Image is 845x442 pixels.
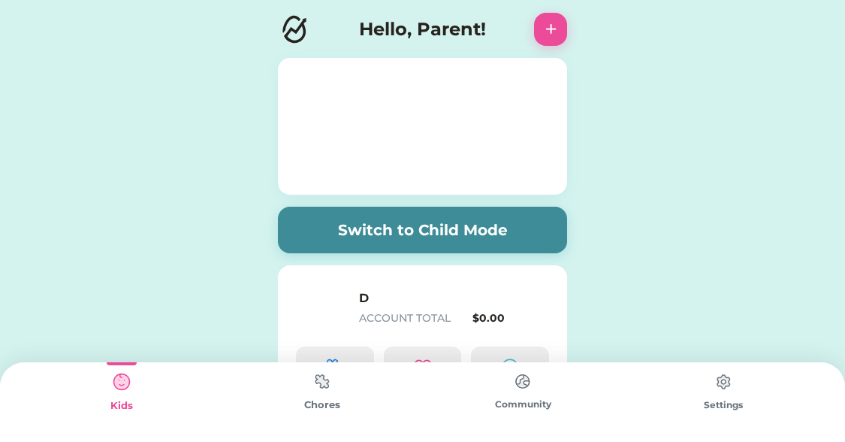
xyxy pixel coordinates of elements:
[307,367,337,396] img: type%3Dchores%2C%20state%3Ddefault.svg
[318,62,528,190] img: yH5BAEAAAAALAAAAAABAAEAAAIBRAA7
[326,359,344,377] img: programming-module-puzzle-1--code-puzzle-module-programming-plugin-piece.svg
[414,359,432,377] img: interface-favorite-heart--reward-social-rating-media-heart-it-like-favorite-love.svg
[21,398,222,413] div: Kids
[359,16,486,43] h4: Hello, Parent!
[296,283,344,331] img: yH5BAEAAAAALAAAAAABAAEAAAIBRAA7
[359,289,509,307] h6: D
[501,359,519,377] img: money-cash-dollar-coin--accounting-billing-payment-cash-coin-currency-money-finance.svg
[708,367,738,397] img: type%3Dchores%2C%20state%3Ddefault.svg
[472,310,550,326] div: $0.00
[278,13,311,46] img: Logo.svg
[359,310,466,326] div: ACCOUNT TOTAL
[534,13,567,46] button: +
[107,367,137,397] img: type%3Dkids%2C%20state%3Dselected.svg
[508,367,538,396] img: type%3Dchores%2C%20state%3Ddefault.svg
[222,398,422,413] div: Chores
[623,398,824,412] div: Settings
[423,398,623,411] div: Community
[278,207,567,253] button: Switch to Child Mode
